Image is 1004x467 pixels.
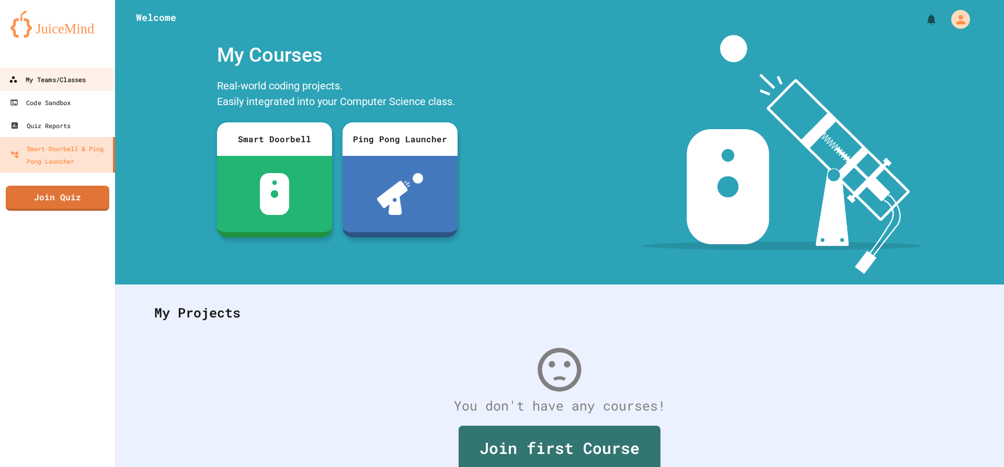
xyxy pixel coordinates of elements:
a: Join Quiz [6,186,109,211]
div: My Teams/Classes [9,73,86,86]
div: My Courses [212,35,463,75]
div: Real-world coding projects. Easily integrated into your Computer Science class. [212,75,463,115]
div: My Account [940,7,973,31]
div: My Projects [144,292,975,333]
div: Code Sandbox [10,96,71,109]
div: Smart Doorbell & Ping Pong Launcher [10,142,109,167]
div: Smart Doorbell [217,122,332,156]
img: logo-orange.svg [10,10,105,38]
div: Quiz Reports [10,119,71,132]
div: Ping Pong Launcher [343,122,458,156]
img: ppl-with-ball.png [377,173,424,215]
img: banner-image-my-projects.png [642,35,922,274]
div: You don't have any courses! [144,396,975,416]
div: My Notifications [906,10,940,28]
img: sdb-white.svg [260,173,290,215]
